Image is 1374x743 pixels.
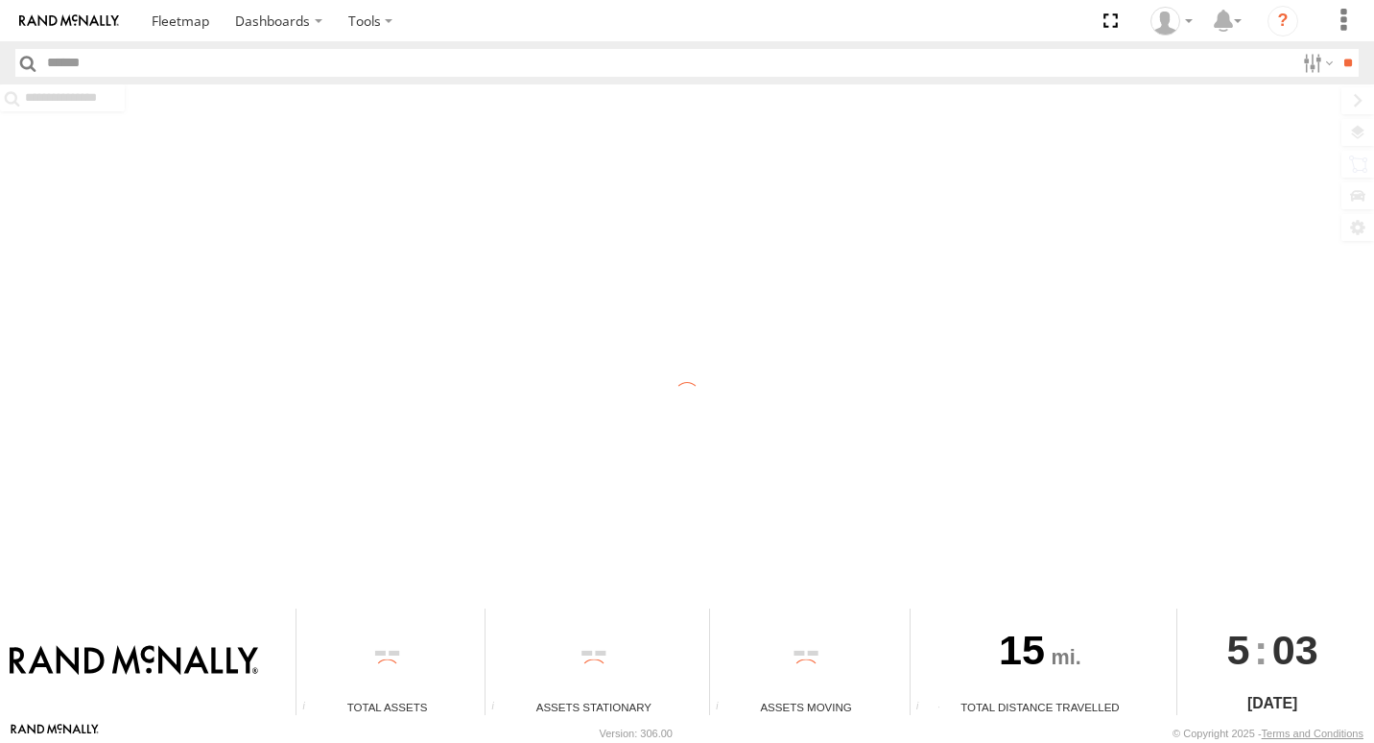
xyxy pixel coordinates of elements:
[1272,609,1318,691] span: 03
[19,14,119,28] img: rand-logo.svg
[486,701,514,715] div: Total number of assets current stationary.
[486,699,702,715] div: Assets Stationary
[710,699,903,715] div: Assets Moving
[1144,7,1199,36] div: Valeo Dash
[1262,728,1363,739] a: Terms and Conditions
[1295,49,1337,77] label: Search Filter Options
[911,701,939,715] div: Total distance travelled by all assets within specified date range and applied filters
[1177,609,1366,691] div: :
[11,724,99,743] a: Visit our Website
[1173,728,1363,739] div: © Copyright 2025 -
[911,699,1171,715] div: Total Distance Travelled
[1227,609,1250,691] span: 5
[1177,692,1366,715] div: [DATE]
[10,645,258,678] img: Rand McNally
[296,699,478,715] div: Total Assets
[600,728,673,739] div: Version: 306.00
[1267,6,1298,36] i: ?
[296,701,325,715] div: Total number of Enabled Assets
[911,609,1171,699] div: 15
[710,701,739,715] div: Total number of assets current in transit.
